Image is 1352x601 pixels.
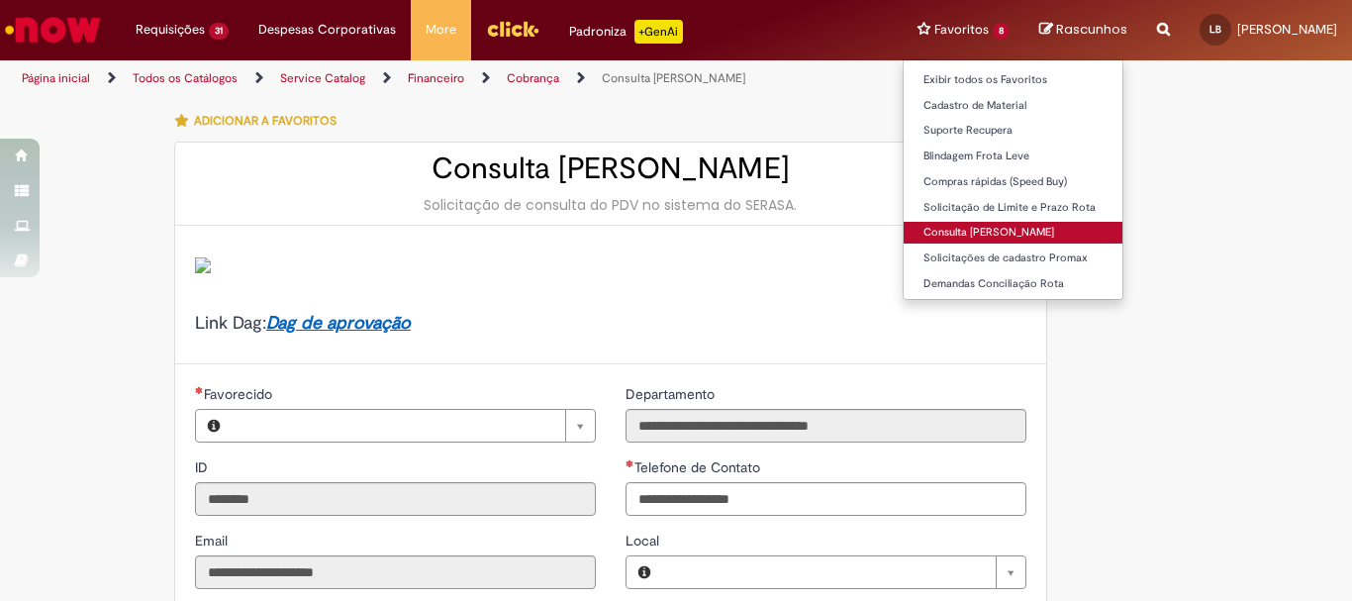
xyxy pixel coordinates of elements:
span: More [426,20,456,40]
img: click_logo_yellow_360x200.png [486,14,539,44]
div: Padroniza [569,20,683,44]
input: Departamento [626,409,1026,443]
span: Despesas Corporativas [258,20,396,40]
label: Somente leitura - Email [195,531,232,551]
a: Limpar campo Favorecido [232,410,595,442]
a: Demandas Conciliação Rota [904,273,1122,295]
input: Telefone de Contato [626,482,1026,516]
a: Consulta [PERSON_NAME] [602,70,745,86]
p: +GenAi [634,20,683,44]
a: Limpar campo Local [662,556,1025,588]
span: Telefone de Contato [634,458,764,476]
span: Rascunhos [1056,20,1127,39]
span: Somente leitura - Email [195,532,232,550]
h2: Consulta [PERSON_NAME] [195,152,1026,185]
span: Somente leitura - ID [195,458,212,476]
a: Compras rápidas (Speed Buy) [904,171,1122,193]
a: Dag de aprovação [266,312,411,335]
span: 31 [209,23,229,40]
a: Todos os Catálogos [133,70,238,86]
a: Financeiro [408,70,464,86]
button: Local, Visualizar este registro [627,556,662,588]
a: Cobrança [507,70,559,86]
span: [PERSON_NAME] [1237,21,1337,38]
div: Solicitação de consulta do PDV no sistema do SERASA. [195,195,1026,215]
ul: Favoritos [903,59,1123,300]
a: Exibir todos os Favoritos [904,69,1122,91]
img: sys_attachment.do [195,257,211,273]
span: Adicionar a Favoritos [194,113,337,129]
h4: Link Dag: [195,314,1026,334]
button: Adicionar a Favoritos [174,100,347,142]
button: Favorecido, Visualizar este registro [196,410,232,442]
span: Favoritos [934,20,989,40]
span: Somente leitura - Departamento [626,385,719,403]
ul: Trilhas de página [15,60,887,97]
span: Obrigatório Preenchido [626,459,634,467]
a: Blindagem Frota Leve [904,146,1122,167]
img: ServiceNow [2,10,104,50]
a: Solicitação de Limite e Prazo Rota [904,197,1122,219]
span: Necessários - Favorecido [204,385,276,403]
label: Somente leitura - Departamento [626,384,719,404]
a: Consulta [PERSON_NAME] [904,222,1122,244]
label: Somente leitura - ID [195,457,212,477]
span: Local [626,532,663,550]
span: Necessários [195,386,204,394]
span: 8 [993,23,1010,40]
a: Página inicial [22,70,90,86]
a: Cadastro de Material [904,95,1122,117]
a: Service Catalog [280,70,365,86]
input: Email [195,555,596,589]
span: LB [1209,23,1221,36]
a: Rascunhos [1039,21,1127,40]
input: ID [195,482,596,516]
a: Suporte Recupera [904,120,1122,142]
a: Solicitações de cadastro Promax [904,248,1122,269]
span: Requisições [136,20,205,40]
